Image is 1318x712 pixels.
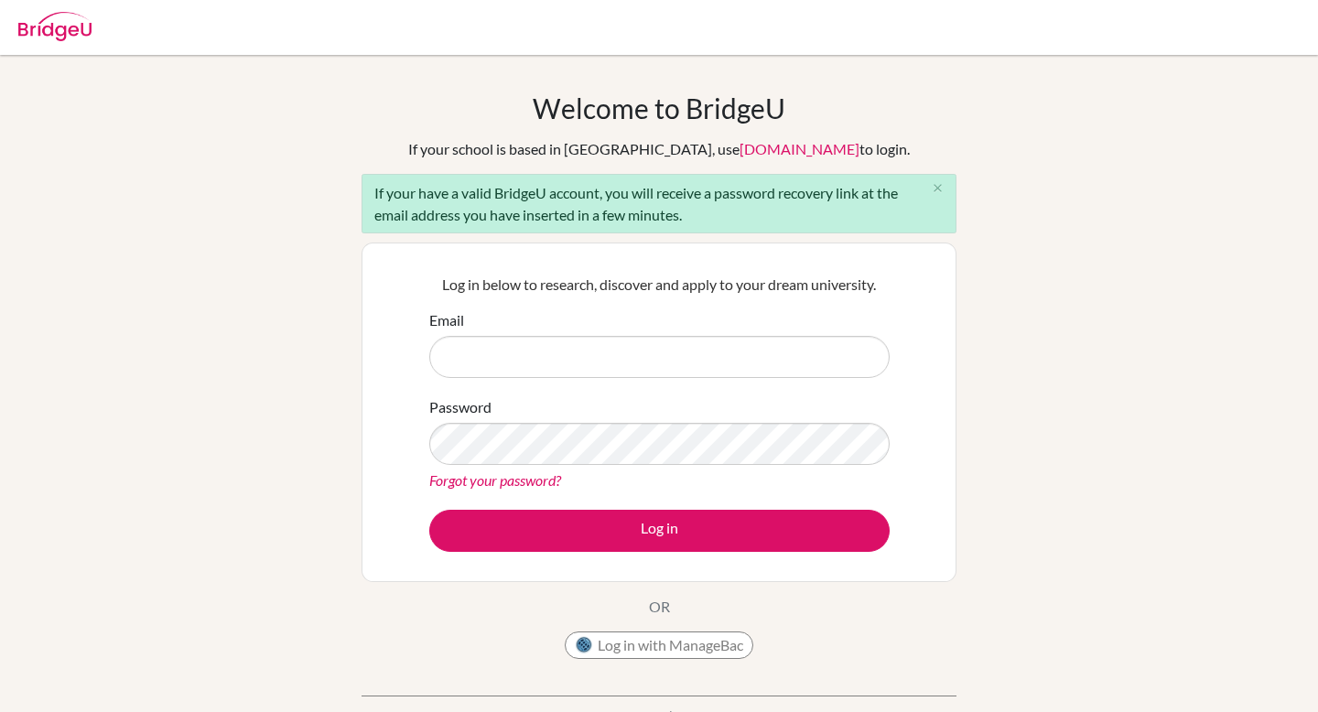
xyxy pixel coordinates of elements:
[429,396,492,418] label: Password
[429,274,890,296] p: Log in below to research, discover and apply to your dream university.
[565,631,753,659] button: Log in with ManageBac
[429,309,464,331] label: Email
[429,510,890,552] button: Log in
[533,92,785,124] h1: Welcome to BridgeU
[740,140,859,157] a: [DOMAIN_NAME]
[429,471,561,489] a: Forgot your password?
[362,174,956,233] div: If your have a valid BridgeU account, you will receive a password recovery link at the email addr...
[18,12,92,41] img: Bridge-U
[919,175,956,202] button: Close
[408,138,910,160] div: If your school is based in [GEOGRAPHIC_DATA], use to login.
[649,596,670,618] p: OR
[931,181,945,195] i: close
